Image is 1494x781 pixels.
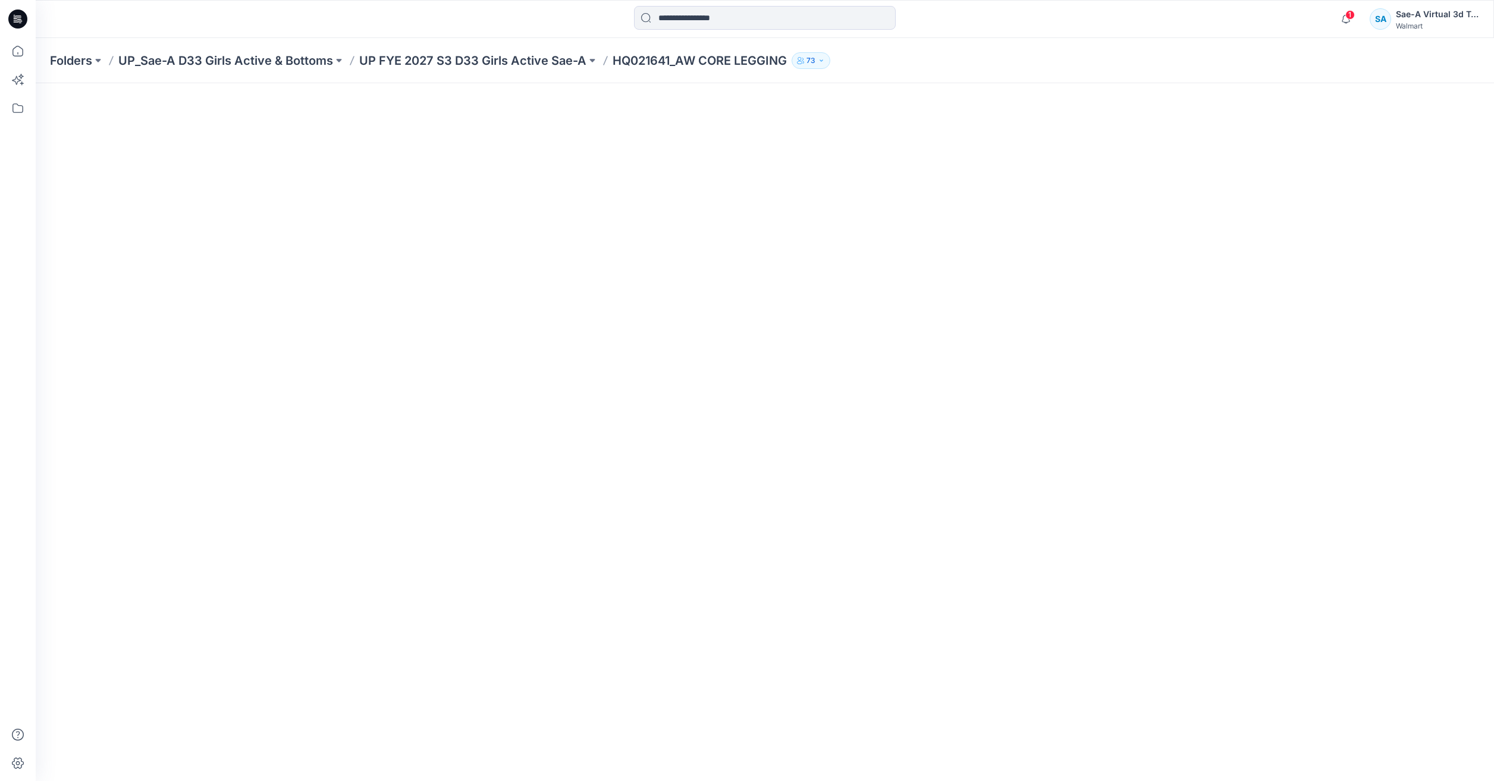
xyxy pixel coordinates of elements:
button: 73 [792,52,830,69]
a: UP FYE 2027 S3 D33 Girls Active Sae-A [359,52,586,69]
p: 73 [806,54,815,67]
span: 1 [1345,10,1355,20]
p: HQ021641_AW CORE LEGGING [613,52,787,69]
a: Folders [50,52,92,69]
a: UP_Sae-A D33 Girls Active & Bottoms [118,52,333,69]
div: Walmart [1396,21,1479,30]
iframe: edit-style [36,83,1494,781]
div: Sae-A Virtual 3d Team [1396,7,1479,21]
div: SA [1370,8,1391,30]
